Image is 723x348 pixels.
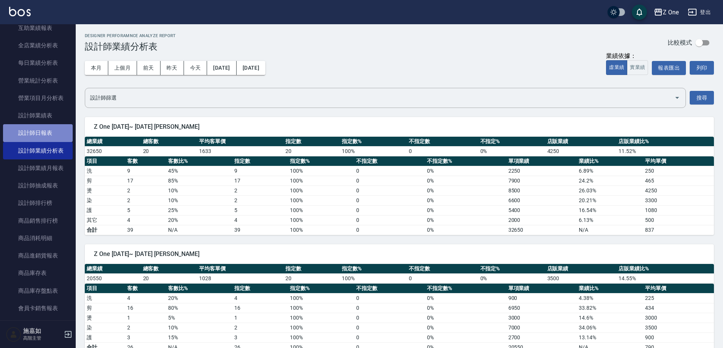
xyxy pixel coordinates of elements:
[354,284,425,293] th: 不指定數
[166,166,232,176] td: 45 %
[577,195,643,205] td: 20.21 %
[506,195,577,205] td: 6600
[506,186,577,195] td: 8500
[166,225,232,235] td: N/A
[288,323,354,332] td: 100 %
[643,332,714,342] td: 900
[577,205,643,215] td: 16.54 %
[9,7,31,16] img: Logo
[506,205,577,215] td: 5400
[197,273,284,283] td: 1028
[85,205,125,215] td: 護
[506,156,577,166] th: 單項業績
[577,176,643,186] td: 24.2 %
[506,215,577,225] td: 2000
[3,212,73,229] a: 商品銷售排行榜
[125,166,166,176] td: 9
[288,225,354,235] td: 100%
[577,156,643,166] th: 業績比%
[478,146,545,156] td: 0 %
[354,166,425,176] td: 0
[288,205,354,215] td: 100 %
[85,273,141,283] td: 20550
[137,61,160,75] button: 前天
[425,186,506,195] td: 0 %
[506,332,577,342] td: 2700
[166,303,232,313] td: 80 %
[232,323,288,332] td: 2
[85,293,125,303] td: 洗
[340,146,407,156] td: 100 %
[425,215,506,225] td: 0 %
[506,303,577,313] td: 6950
[671,92,683,104] button: Open
[3,264,73,282] a: 商品庫存表
[407,146,478,156] td: 0
[125,205,166,215] td: 5
[6,327,21,342] img: Person
[690,91,714,105] button: 搜尋
[197,146,284,156] td: 1633
[85,156,125,166] th: 項目
[288,303,354,313] td: 100 %
[617,146,714,156] td: 11.52 %
[545,137,617,147] th: 店販業績
[23,327,62,335] h5: 施嘉如
[425,323,506,332] td: 0 %
[3,247,73,264] a: 商品進銷貨報表
[354,215,425,225] td: 0
[288,293,354,303] td: 100 %
[506,323,577,332] td: 7000
[3,124,73,142] a: 設計師日報表
[407,137,478,147] th: 不指定數
[354,313,425,323] td: 0
[643,186,714,195] td: 4250
[651,5,682,20] button: Z One
[506,313,577,323] td: 3000
[3,19,73,37] a: 互助業績報表
[3,107,73,124] a: 設計師業績表
[85,186,125,195] td: 燙
[232,176,288,186] td: 17
[3,142,73,159] a: 設計師業績分析表
[685,5,714,19] button: 登出
[108,61,137,75] button: 上個月
[478,273,545,283] td: 0 %
[3,177,73,194] a: 設計師抽成報表
[3,72,73,89] a: 營業統計分析表
[85,61,108,75] button: 本月
[85,166,125,176] td: 洗
[643,166,714,176] td: 250
[3,89,73,107] a: 營業項目月分析表
[425,293,506,303] td: 0 %
[85,303,125,313] td: 剪
[166,186,232,195] td: 10 %
[3,317,73,334] a: 服務扣項明細表
[617,273,714,283] td: 14.55 %
[288,313,354,323] td: 100 %
[125,284,166,293] th: 客數
[166,284,232,293] th: 客數比%
[284,137,340,147] th: 指定數
[141,137,198,147] th: 總客數
[125,186,166,195] td: 2
[125,215,166,225] td: 4
[232,313,288,323] td: 1
[577,332,643,342] td: 13.14 %
[166,156,232,166] th: 客數比%
[643,215,714,225] td: 500
[232,186,288,195] td: 2
[3,282,73,300] a: 商品庫存盤點表
[545,146,617,156] td: 4250
[354,225,425,235] td: 0
[643,303,714,313] td: 434
[232,293,288,303] td: 4
[288,284,354,293] th: 指定數%
[354,156,425,166] th: 不指定數
[85,41,176,52] h3: 設計師業績分析表
[85,156,714,235] table: a dense table
[577,293,643,303] td: 4.38 %
[3,159,73,177] a: 設計師業績月報表
[232,166,288,176] td: 9
[237,61,265,75] button: [DATE]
